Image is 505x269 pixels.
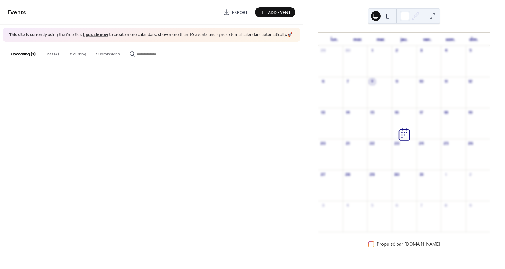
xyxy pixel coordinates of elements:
div: 18 [443,110,449,115]
div: 1 [443,172,449,177]
div: 7 [345,79,350,84]
div: jeu. [393,33,416,46]
div: 27 [320,172,326,177]
div: 29 [320,48,326,54]
div: 3 [320,203,326,208]
span: Add Event [268,9,291,16]
div: 17 [419,110,424,115]
div: 19 [468,110,473,115]
div: ven. [416,33,439,46]
div: 2 [394,48,400,54]
div: 9 [468,203,473,208]
div: 7 [419,203,424,208]
div: mar. [346,33,369,46]
a: Upgrade now [83,31,108,39]
div: 8 [443,203,449,208]
a: [DOMAIN_NAME] [404,241,440,247]
a: Export [219,7,252,17]
div: mer. [369,33,393,46]
div: 10 [419,79,424,84]
div: 12 [468,79,473,84]
span: Export [232,9,248,16]
div: 22 [369,141,375,146]
div: 31 [419,172,424,177]
div: 28 [345,172,350,177]
div: 3 [419,48,424,54]
div: 14 [345,110,350,115]
div: dim. [462,33,485,46]
div: 30 [394,172,400,177]
button: Upcoming (1) [6,42,40,64]
button: Past (4) [40,42,64,64]
div: 5 [468,48,473,54]
div: 23 [394,141,400,146]
span: This site is currently using the free tier. to create more calendars, show more than 10 events an... [9,32,292,38]
div: 24 [419,141,424,146]
div: 2 [468,172,473,177]
div: 29 [369,172,375,177]
div: sam. [439,33,462,46]
div: 5 [369,203,375,208]
div: 30 [345,48,350,54]
div: 13 [320,110,326,115]
div: 8 [369,79,375,84]
div: 4 [443,48,449,54]
div: 25 [443,141,449,146]
button: Add Event [255,7,295,17]
div: 1 [369,48,375,54]
button: Submissions [91,42,125,64]
span: Events [8,7,26,18]
div: 21 [345,141,350,146]
div: 6 [394,203,400,208]
button: Recurring [64,42,91,64]
div: 20 [320,141,326,146]
div: 6 [320,79,326,84]
div: Propulsé par [377,241,440,247]
div: 16 [394,110,400,115]
div: 9 [394,79,400,84]
div: 11 [443,79,449,84]
div: 4 [345,203,350,208]
div: 26 [468,141,473,146]
div: 15 [369,110,375,115]
div: lun. [323,33,346,46]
